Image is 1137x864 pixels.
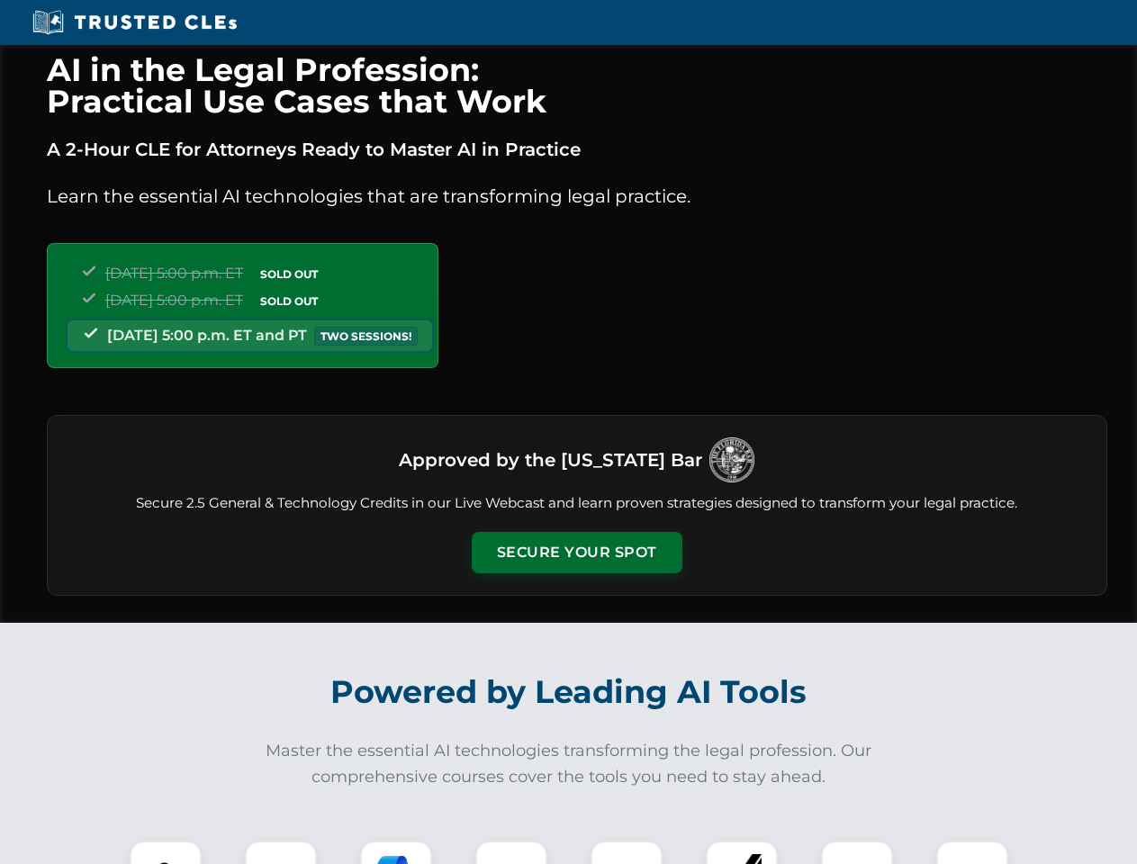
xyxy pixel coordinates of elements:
p: Learn the essential AI technologies that are transforming legal practice. [47,182,1107,211]
h1: AI in the Legal Profession: Practical Use Cases that Work [47,54,1107,117]
img: Trusted CLEs [27,9,242,36]
p: Secure 2.5 General & Technology Credits in our Live Webcast and learn proven strategies designed ... [69,493,1085,514]
span: [DATE] 5:00 p.m. ET [105,265,243,282]
span: SOLD OUT [254,265,324,283]
h2: Powered by Leading AI Tools [70,661,1068,724]
p: A 2-Hour CLE for Attorneys Ready to Master AI in Practice [47,135,1107,164]
img: Logo [709,437,754,482]
p: Master the essential AI technologies transforming the legal profession. Our comprehensive courses... [254,738,884,790]
span: [DATE] 5:00 p.m. ET [105,292,243,309]
h3: Approved by the [US_STATE] Bar [399,444,702,476]
span: SOLD OUT [254,292,324,310]
button: Secure Your Spot [472,532,682,573]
